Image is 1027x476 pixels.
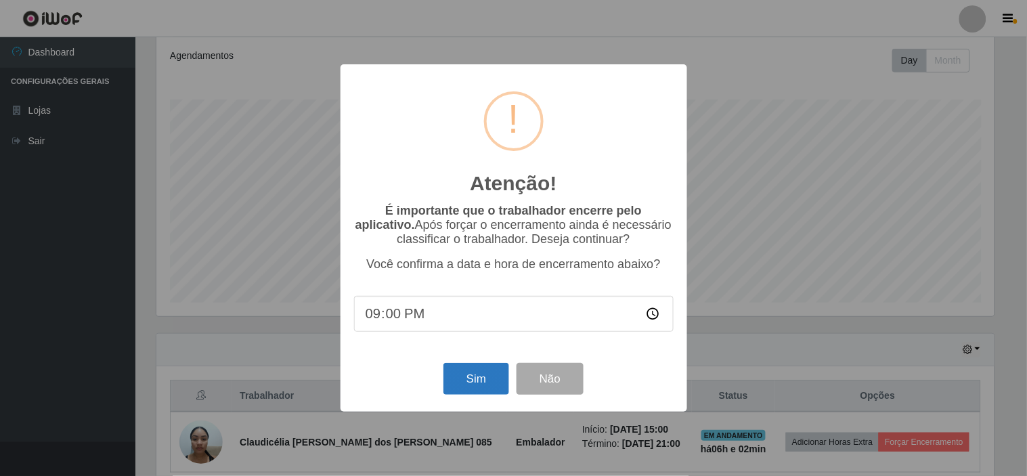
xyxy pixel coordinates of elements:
[354,204,674,246] p: Após forçar o encerramento ainda é necessário classificar o trabalhador. Deseja continuar?
[443,363,509,395] button: Sim
[354,257,674,272] p: Você confirma a data e hora de encerramento abaixo?
[470,171,556,196] h2: Atenção!
[355,204,642,232] b: É importante que o trabalhador encerre pelo aplicativo.
[517,363,584,395] button: Não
